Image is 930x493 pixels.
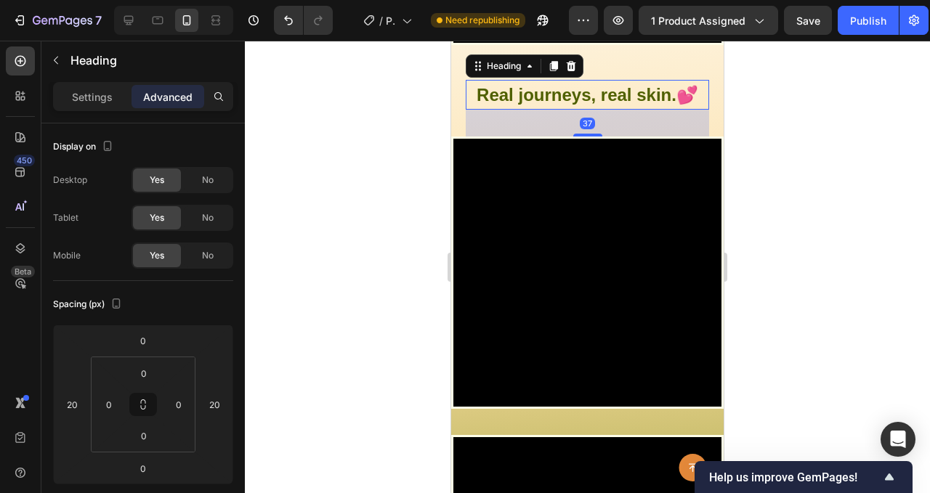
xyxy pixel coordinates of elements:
[98,394,120,415] input: 0px
[202,174,214,187] span: No
[168,394,190,415] input: 0px
[70,52,227,69] p: Heading
[379,13,383,28] span: /
[203,394,225,415] input: 20
[150,211,164,224] span: Yes
[709,470,881,484] span: Help us improve GemPages!
[129,362,158,384] input: 0px
[14,155,35,166] div: 450
[95,12,102,29] p: 7
[129,457,158,479] input: 0
[2,98,270,366] iframe: Video
[53,211,78,224] div: Tablet
[202,249,214,262] span: No
[202,211,214,224] span: No
[72,89,113,105] p: Settings
[61,394,83,415] input: 20
[451,41,724,493] iframe: Design area
[386,13,396,28] span: Product Page - [DATE] 12:06:52
[143,89,193,105] p: Advanced
[639,6,778,35] button: 1 product assigned
[274,6,333,35] div: Undo/Redo
[150,174,164,187] span: Yes
[129,330,158,351] input: 0
[53,137,116,157] div: Display on
[784,6,832,35] button: Save
[838,6,899,35] button: Publish
[651,13,745,28] span: 1 product assigned
[850,13,886,28] div: Publish
[11,266,35,277] div: Beta
[6,6,108,35] button: 7
[53,174,87,187] div: Desktop
[709,468,898,486] button: Show survey - Help us improve GemPages!
[53,249,81,262] div: Mobile
[150,249,164,262] span: Yes
[445,14,519,27] span: Need republishing
[796,15,820,27] span: Save
[53,295,125,314] div: Spacing (px)
[881,422,915,457] div: Open Intercom Messenger
[129,425,158,447] input: 0px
